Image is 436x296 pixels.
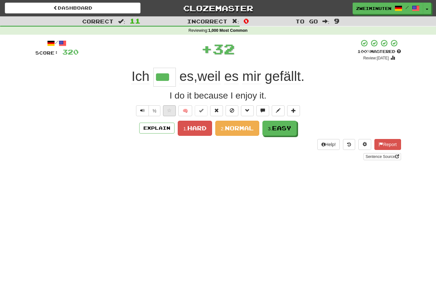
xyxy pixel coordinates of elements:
span: 0 [244,17,249,25]
button: Ignore sentence (alt+i) [226,105,238,116]
strong: 1,000 Most Common [208,28,247,33]
span: 320 [62,48,79,56]
span: 11 [130,17,141,25]
span: Zweiminuten [356,5,391,11]
a: Clozemaster [150,3,286,14]
button: Set this sentence to 100% Mastered (alt+m) [195,105,208,116]
div: / [35,39,79,47]
a: Sentence Source [363,153,401,160]
a: Dashboard [5,3,141,13]
small: 1. [183,126,187,131]
span: es [224,69,238,84]
span: / [406,5,409,10]
div: Text-to-speech controls [135,105,161,116]
button: Round history (alt+y) [343,139,355,150]
span: To go [295,18,318,24]
button: Add to collection (alt+a) [287,105,300,116]
div: Mastered [357,49,401,55]
div: I do it because I enjoy it. [35,89,401,102]
button: ½ [149,105,161,116]
span: : [232,19,239,24]
span: es [179,69,193,84]
span: , . [176,69,305,84]
span: Easy [272,125,291,132]
span: Normal [225,125,254,132]
button: 2.Normal [215,121,259,136]
button: 1.Hard [178,121,212,136]
span: mir [242,69,261,84]
span: : [322,19,329,24]
span: Hard [187,125,207,132]
button: Explain [139,123,175,134]
button: Favorite sentence (alt+f) [163,105,176,116]
button: 3.Easy [262,121,297,136]
span: + [201,39,212,58]
button: Help! [317,139,340,150]
button: Discuss sentence (alt+u) [256,105,269,116]
small: 3. [268,126,272,131]
span: 32 [212,41,235,57]
span: Incorrect [187,18,227,24]
span: Score: [35,50,58,56]
small: Review: [DATE] [363,56,389,60]
span: : [118,19,125,24]
span: 9 [334,17,339,25]
span: 100 % [357,49,370,54]
button: Reset to 0% Mastered (alt+r) [210,105,223,116]
button: Grammar (alt+g) [241,105,254,116]
button: 🧠 [178,105,192,116]
button: Play sentence audio (ctl+space) [136,105,149,116]
small: 2. [221,126,225,131]
span: gefällt [265,69,301,84]
a: Zweiminuten / [353,3,423,14]
span: Correct [82,18,114,24]
button: Report [374,139,401,150]
button: Edit sentence (alt+d) [272,105,285,116]
span: weil [197,69,220,84]
span: Ich [132,69,150,84]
